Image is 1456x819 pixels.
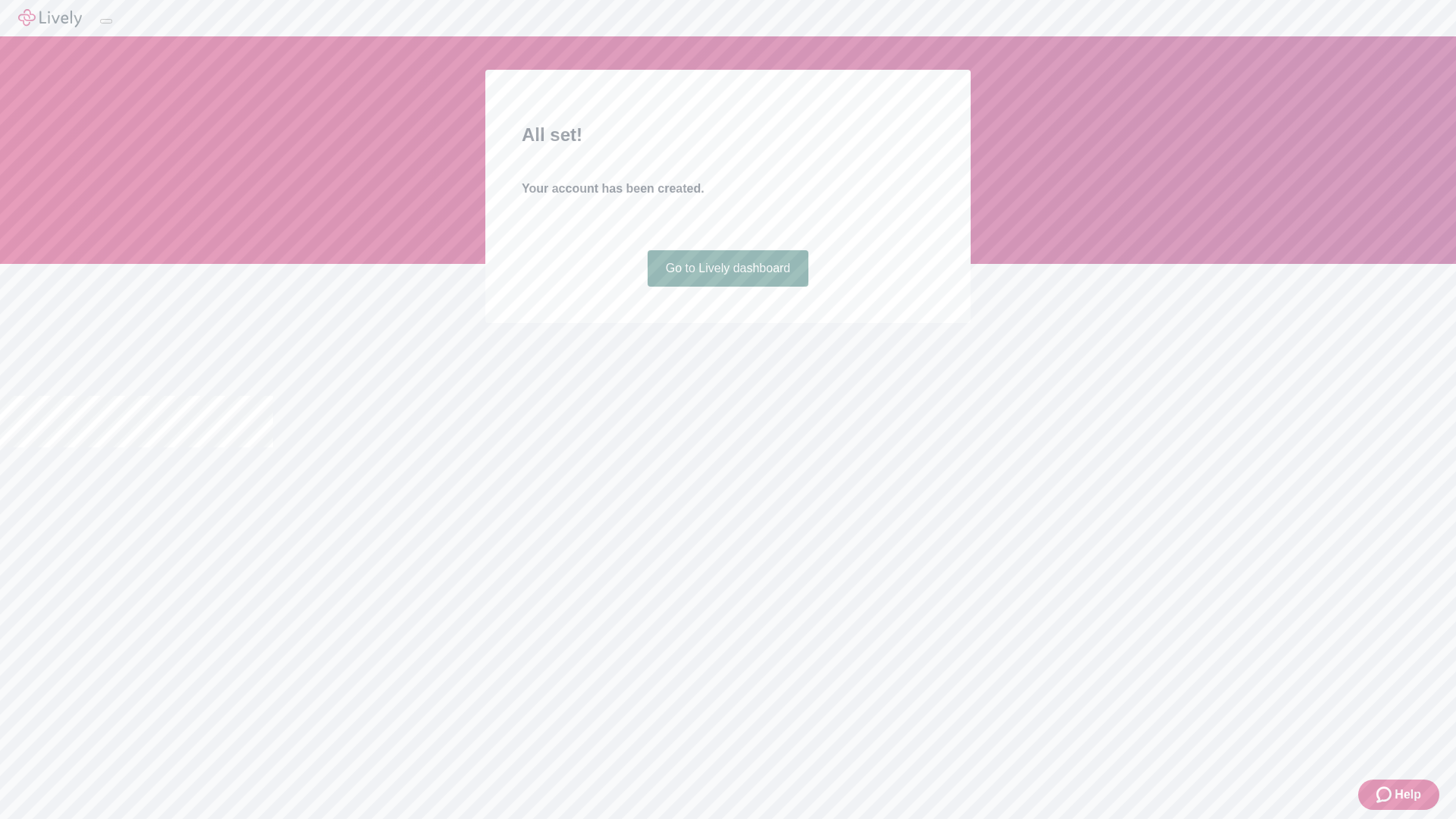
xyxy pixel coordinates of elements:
[648,250,809,287] a: Go to Lively dashboard
[100,19,112,24] button: Log out
[522,180,934,198] h4: Your account has been created.
[1395,786,1421,804] span: Help
[522,121,934,149] h2: All set!
[18,9,82,27] img: Lively
[1358,780,1439,810] button: Zendesk support iconHelp
[1376,786,1395,804] svg: Zendesk support icon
